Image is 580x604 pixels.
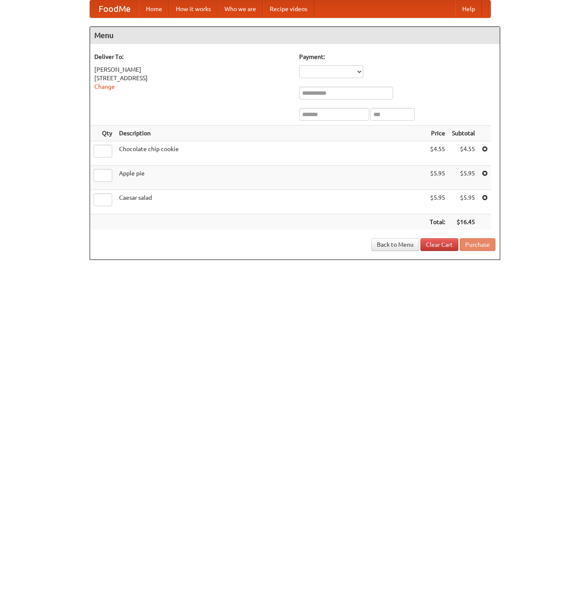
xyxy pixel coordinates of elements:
[90,27,500,44] h4: Menu
[449,125,478,141] th: Subtotal
[426,190,449,214] td: $5.95
[460,238,495,251] button: Purchase
[90,0,139,18] a: FoodMe
[426,214,449,230] th: Total:
[169,0,218,18] a: How it works
[116,166,426,190] td: Apple pie
[116,125,426,141] th: Description
[455,0,482,18] a: Help
[449,190,478,214] td: $5.95
[139,0,169,18] a: Home
[94,53,291,61] h5: Deliver To:
[426,166,449,190] td: $5.95
[426,125,449,141] th: Price
[94,83,115,90] a: Change
[218,0,263,18] a: Who we are
[94,74,291,82] div: [STREET_ADDRESS]
[449,214,478,230] th: $16.45
[420,238,458,251] a: Clear Cart
[371,238,419,251] a: Back to Menu
[449,141,478,166] td: $4.55
[94,65,291,74] div: [PERSON_NAME]
[116,141,426,166] td: Chocolate chip cookie
[426,141,449,166] td: $4.55
[449,166,478,190] td: $5.95
[299,53,495,61] h5: Payment:
[263,0,314,18] a: Recipe videos
[90,125,116,141] th: Qty
[116,190,426,214] td: Caesar salad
